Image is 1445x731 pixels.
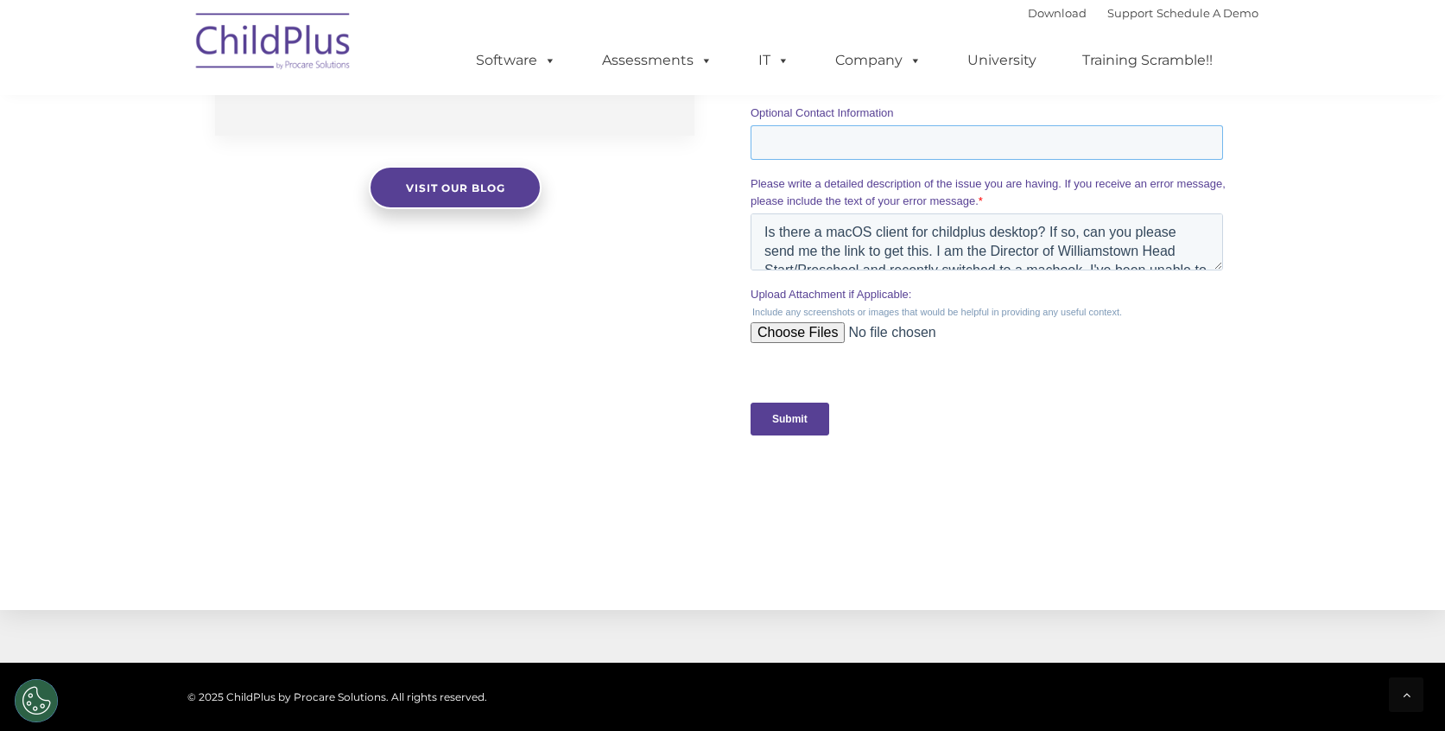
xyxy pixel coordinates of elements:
[950,43,1054,78] a: University
[459,43,574,78] a: Software
[240,185,314,198] span: Phone number
[741,43,807,78] a: IT
[369,166,542,209] a: Visit our blog
[187,1,360,87] img: ChildPlus by Procare Solutions
[1028,6,1087,20] a: Download
[15,679,58,722] button: Cookies Settings
[1157,6,1258,20] a: Schedule A Demo
[405,181,504,194] span: Visit our blog
[585,43,730,78] a: Assessments
[818,43,939,78] a: Company
[1028,6,1258,20] font: |
[1154,544,1445,731] iframe: Chat Widget
[1107,6,1153,20] a: Support
[1065,43,1230,78] a: Training Scramble!!
[187,690,487,703] span: © 2025 ChildPlus by Procare Solutions. All rights reserved.
[240,114,293,127] span: Last name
